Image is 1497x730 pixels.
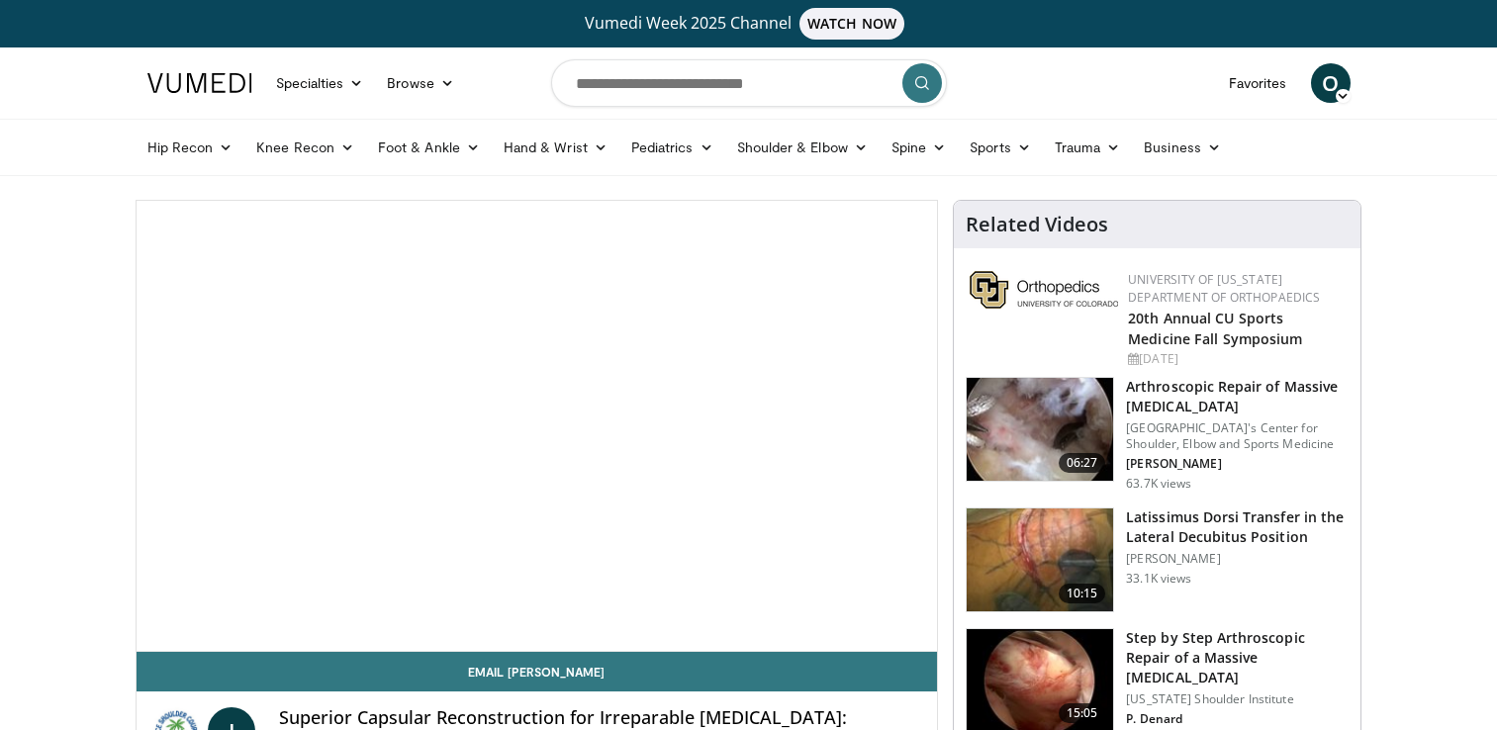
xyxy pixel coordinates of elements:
p: [PERSON_NAME] [1126,456,1349,472]
a: Business [1132,128,1233,167]
img: 281021_0002_1.png.150x105_q85_crop-smart_upscale.jpg [967,378,1113,481]
video-js: Video Player [137,201,938,652]
a: Specialties [264,63,376,103]
h3: Latissimus Dorsi Transfer in the Lateral Decubitus Position [1126,507,1349,547]
a: Browse [375,63,466,103]
a: 20th Annual CU Sports Medicine Fall Symposium [1128,309,1302,348]
span: 10:15 [1059,584,1106,603]
img: 38501_0000_3.png.150x105_q85_crop-smart_upscale.jpg [967,508,1113,611]
p: 63.7K views [1126,476,1191,492]
p: [US_STATE] Shoulder Institute [1126,691,1349,707]
a: Vumedi Week 2025 ChannelWATCH NOW [150,8,1348,40]
a: Trauma [1043,128,1133,167]
p: [PERSON_NAME] [1126,551,1349,567]
a: Spine [880,128,958,167]
div: [DATE] [1128,350,1345,368]
a: Hip Recon [136,128,245,167]
h4: Related Videos [966,213,1108,236]
input: Search topics, interventions [551,59,947,107]
span: 15:05 [1059,703,1106,723]
img: VuMedi Logo [147,73,252,93]
a: 06:27 Arthroscopic Repair of Massive [MEDICAL_DATA] [GEOGRAPHIC_DATA]'s Center for Shoulder, Elbo... [966,377,1349,492]
a: Pediatrics [619,128,725,167]
span: 06:27 [1059,453,1106,473]
h3: Arthroscopic Repair of Massive [MEDICAL_DATA] [1126,377,1349,416]
a: Foot & Ankle [366,128,492,167]
a: Favorites [1217,63,1299,103]
a: Sports [958,128,1043,167]
a: Knee Recon [244,128,366,167]
span: WATCH NOW [799,8,904,40]
a: Email [PERSON_NAME] [137,652,938,691]
p: [GEOGRAPHIC_DATA]'s Center for Shoulder, Elbow and Sports Medicine [1126,420,1349,452]
p: P. Denard [1126,711,1349,727]
a: O [1311,63,1351,103]
a: Hand & Wrist [492,128,619,167]
a: 10:15 Latissimus Dorsi Transfer in the Lateral Decubitus Position [PERSON_NAME] 33.1K views [966,507,1349,612]
h3: Step by Step Arthroscopic Repair of a Massive [MEDICAL_DATA] [1126,628,1349,687]
p: 33.1K views [1126,571,1191,587]
a: Shoulder & Elbow [725,128,880,167]
a: University of [US_STATE] Department of Orthopaedics [1128,271,1320,306]
img: 355603a8-37da-49b6-856f-e00d7e9307d3.png.150x105_q85_autocrop_double_scale_upscale_version-0.2.png [970,271,1118,309]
